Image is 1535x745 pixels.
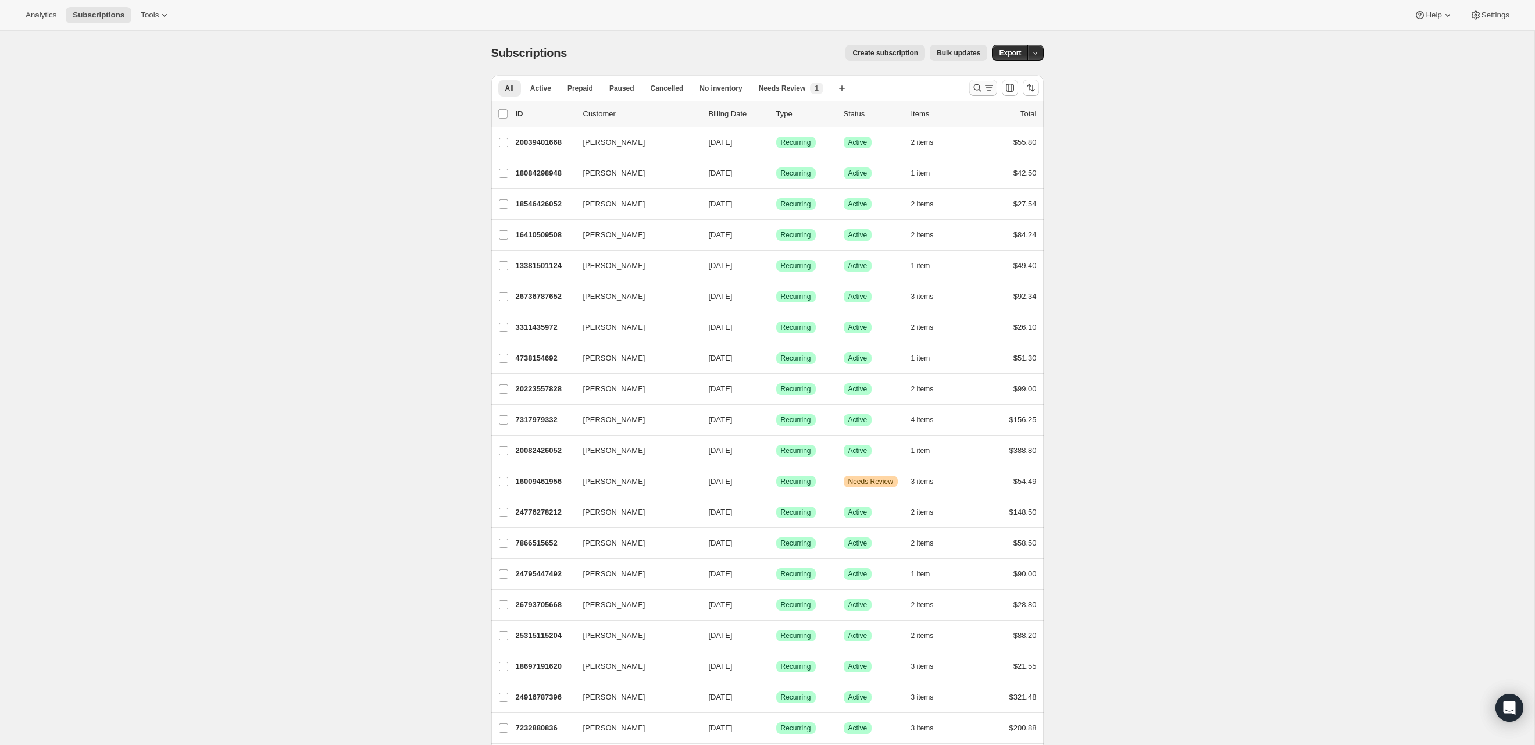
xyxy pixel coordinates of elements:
[992,45,1028,61] button: Export
[709,662,733,671] span: [DATE]
[583,507,645,518] span: [PERSON_NAME]
[911,631,934,640] span: 2 items
[516,350,1037,366] div: 4738154692[PERSON_NAME][DATE]SuccessRecurringSuccessActive1 item$51.30
[516,319,1037,336] div: 3311435972[PERSON_NAME][DATE]SuccessRecurringSuccessActive2 items$26.10
[911,600,934,609] span: 2 items
[709,108,767,120] p: Billing Date
[911,323,934,332] span: 2 items
[848,261,868,270] span: Active
[141,10,159,20] span: Tools
[781,693,811,702] span: Recurring
[576,534,692,552] button: [PERSON_NAME]
[516,165,1037,181] div: 18084298948[PERSON_NAME][DATE]SuccessRecurringSuccessActive1 item$42.50
[73,10,124,20] span: Subscriptions
[134,7,177,23] button: Tools
[1426,10,1441,20] span: Help
[576,503,692,522] button: [PERSON_NAME]
[709,539,733,547] span: [DATE]
[576,164,692,183] button: [PERSON_NAME]
[833,80,851,97] button: Create new view
[709,292,733,301] span: [DATE]
[576,195,692,213] button: [PERSON_NAME]
[583,322,645,333] span: [PERSON_NAME]
[911,628,947,644] button: 2 items
[516,291,574,302] p: 26736787652
[845,45,925,61] button: Create subscription
[781,169,811,178] span: Recurring
[848,292,868,301] span: Active
[576,565,692,583] button: [PERSON_NAME]
[651,84,684,93] span: Cancelled
[781,384,811,394] span: Recurring
[516,167,574,179] p: 18084298948
[709,693,733,701] span: [DATE]
[576,133,692,152] button: [PERSON_NAME]
[911,165,943,181] button: 1 item
[516,722,574,734] p: 7232880836
[911,196,947,212] button: 2 items
[1013,230,1037,239] span: $84.24
[516,196,1037,212] div: 18546426052[PERSON_NAME][DATE]SuccessRecurringSuccessActive2 items$27.54
[1009,415,1037,424] span: $156.25
[709,169,733,177] span: [DATE]
[1013,261,1037,270] span: $49.40
[781,354,811,363] span: Recurring
[1407,7,1460,23] button: Help
[576,411,692,429] button: [PERSON_NAME]
[848,446,868,455] span: Active
[576,719,692,737] button: [PERSON_NAME]
[848,354,868,363] span: Active
[516,628,1037,644] div: 25315115204[PERSON_NAME][DATE]SuccessRecurringSuccessActive2 items$88.20
[781,662,811,671] span: Recurring
[576,349,692,368] button: [PERSON_NAME]
[1495,694,1523,722] div: Open Intercom Messenger
[1013,662,1037,671] span: $21.55
[911,134,947,151] button: 2 items
[1013,138,1037,147] span: $55.80
[709,354,733,362] span: [DATE]
[576,380,692,398] button: [PERSON_NAME]
[911,689,947,705] button: 3 items
[576,472,692,491] button: [PERSON_NAME]
[516,720,1037,736] div: 7232880836[PERSON_NAME][DATE]SuccessRecurringSuccessActive3 items$200.88
[709,446,733,455] span: [DATE]
[583,108,699,120] p: Customer
[567,84,593,93] span: Prepaid
[516,689,1037,705] div: 24916787396[PERSON_NAME][DATE]SuccessRecurringSuccessActive3 items$321.48
[516,535,1037,551] div: 7866515652[PERSON_NAME][DATE]SuccessRecurringSuccessActive2 items$58.50
[26,10,56,20] span: Analytics
[1013,384,1037,393] span: $99.00
[930,45,987,61] button: Bulk updates
[583,661,645,672] span: [PERSON_NAME]
[1013,477,1037,486] span: $54.49
[516,260,574,272] p: 13381501124
[583,537,645,549] span: [PERSON_NAME]
[609,84,634,93] span: Paused
[576,657,692,676] button: [PERSON_NAME]
[516,507,574,518] p: 24776278212
[911,412,947,428] button: 4 items
[709,384,733,393] span: [DATE]
[781,199,811,209] span: Recurring
[911,108,969,120] div: Items
[848,415,868,425] span: Active
[1002,80,1018,96] button: Customize table column order and visibility
[516,445,574,457] p: 20082426052
[516,414,574,426] p: 7317979332
[709,723,733,732] span: [DATE]
[1009,508,1037,516] span: $148.50
[848,199,868,209] span: Active
[848,693,868,702] span: Active
[781,569,811,579] span: Recurring
[848,169,868,178] span: Active
[848,569,868,579] span: Active
[911,350,943,366] button: 1 item
[1020,108,1036,120] p: Total
[516,352,574,364] p: 4738154692
[1013,539,1037,547] span: $58.50
[911,720,947,736] button: 3 items
[911,138,934,147] span: 2 items
[848,600,868,609] span: Active
[709,323,733,331] span: [DATE]
[911,477,934,486] span: 3 items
